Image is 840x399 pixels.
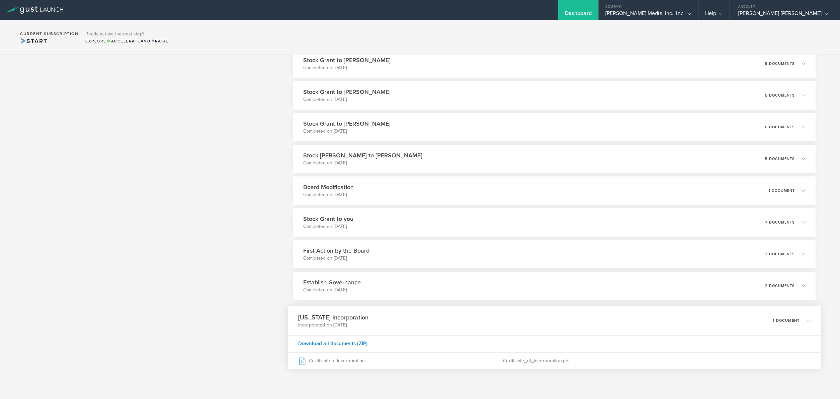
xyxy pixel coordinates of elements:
span: Start [20,37,47,45]
p: Completed on [DATE] [303,191,354,198]
p: Completed on [DATE] [303,96,391,103]
p: Incorporated on [DATE] [298,321,368,328]
div: Ready to take the next step?ExploreAccelerateandRaise [82,27,172,47]
div: Download all documents (ZIP) [288,335,821,352]
p: Completed on [DATE] [303,255,369,262]
h3: Establish Governance [303,278,361,287]
span: Accelerate [106,39,141,43]
h3: [US_STATE] Incorporation [298,313,368,322]
iframe: Chat Widget [807,367,840,399]
div: Certificate_of_Incorporation.pdf [503,352,811,369]
h3: Stock Grant to [PERSON_NAME] [303,56,391,64]
div: Certificate of Incorporation [298,352,503,369]
h3: Board Modification [303,183,354,191]
p: Completed on [DATE] [303,64,391,71]
span: and [106,39,151,43]
p: 5 documents [765,62,795,65]
p: Completed on [DATE] [303,160,422,166]
div: Explore [85,38,168,44]
h3: Ready to take the next step? [85,32,168,36]
p: 5 documents [765,94,795,97]
p: Completed on [DATE] [303,287,361,293]
p: 5 documents [765,157,795,161]
div: Help [705,10,723,20]
p: 1 document [773,318,800,322]
h3: First Action by the Board [303,246,369,255]
p: Completed on [DATE] [303,128,391,135]
div: Dashboard [565,10,592,20]
h3: Stock [PERSON_NAME] to [PERSON_NAME] [303,151,422,160]
h2: Current Subscription [20,32,78,36]
h3: Stock Grant to [PERSON_NAME] [303,119,391,128]
p: Completed on [DATE] [303,223,353,230]
p: 4 documents [765,221,795,224]
h3: Stock Grant to [PERSON_NAME] [303,88,391,96]
p: 6 documents [765,125,795,129]
p: 2 documents [765,252,795,256]
div: [PERSON_NAME] [PERSON_NAME] [738,10,828,20]
h3: Stock Grant to you [303,215,353,223]
div: [PERSON_NAME] Media, Inc., Inc. [605,10,691,20]
p: 1 document [769,189,795,192]
p: 2 documents [765,284,795,288]
span: Raise [151,39,168,43]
